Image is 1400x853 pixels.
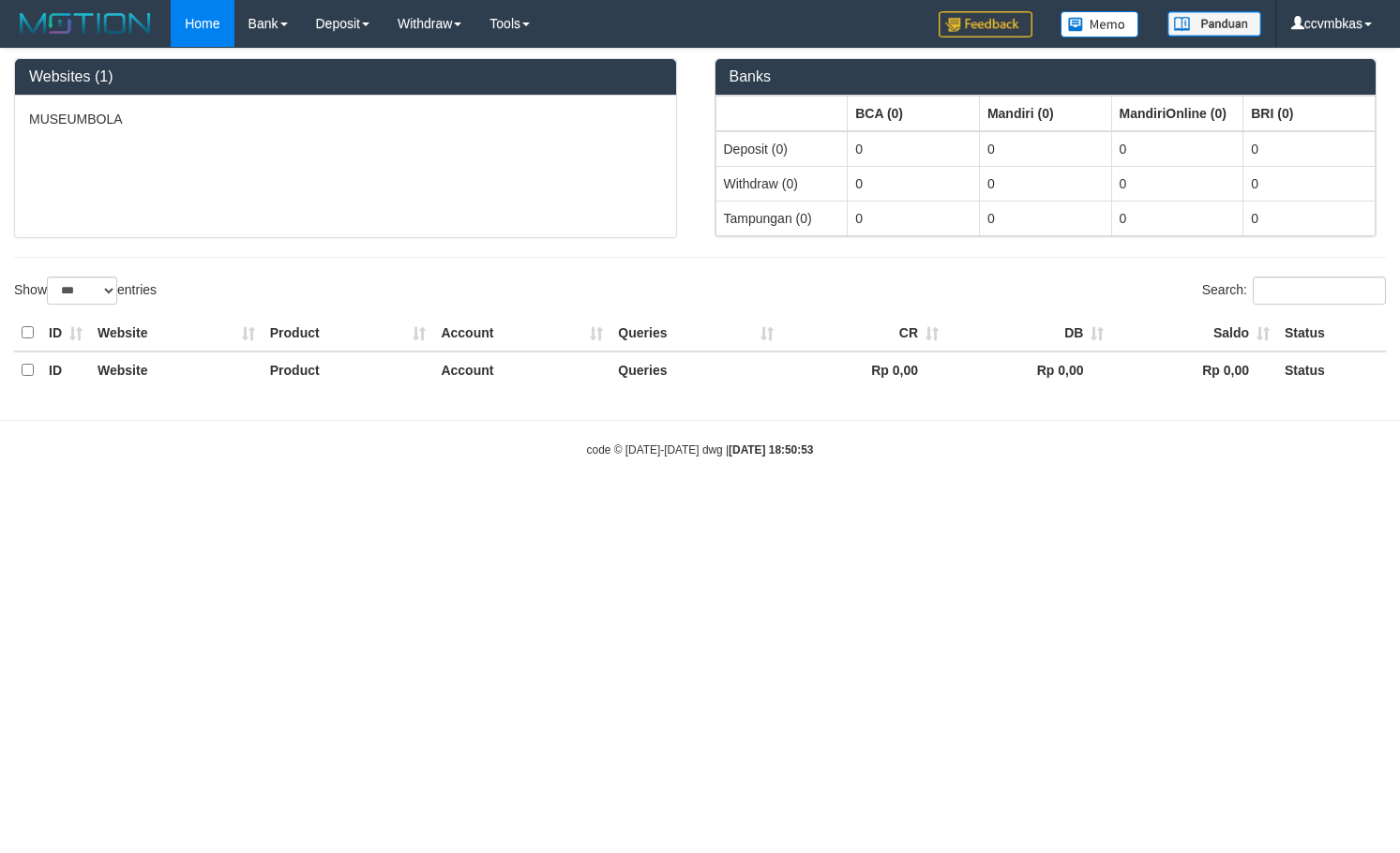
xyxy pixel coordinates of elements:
td: 0 [848,166,980,201]
th: Website [90,352,263,388]
td: 0 [848,201,980,235]
h3: Banks [730,68,1362,85]
th: Rp 0,00 [781,352,946,388]
label: Show entries [14,277,157,305]
th: Group: activate to sort column ascending [979,96,1111,131]
img: Feedback.jpg [939,11,1032,37]
select: Showentries [47,277,117,305]
img: MOTION_logo.png [14,9,157,37]
strong: [DATE] 18:50:53 [729,443,813,456]
th: Website [90,315,263,352]
th: Product [263,352,434,388]
th: DB [946,315,1111,352]
img: Button%20Memo.svg [1061,11,1139,37]
img: panduan.png [1167,11,1261,37]
th: Product [263,315,434,352]
td: 0 [979,166,1111,201]
th: Rp 0,00 [1111,352,1277,388]
td: Tampungan (0) [715,201,848,235]
td: 0 [1111,166,1243,201]
th: Account [433,352,610,388]
td: 0 [1243,201,1376,235]
input: Search: [1253,277,1386,305]
td: 0 [848,131,980,167]
td: Deposit (0) [715,131,848,167]
p: MUSEUMBOLA [29,110,662,128]
th: Account [433,315,610,352]
td: 0 [1111,131,1243,167]
th: Group: activate to sort column ascending [848,96,980,131]
th: Group: activate to sort column ascending [1111,96,1243,131]
td: 0 [979,201,1111,235]
td: 0 [979,131,1111,167]
th: Status [1277,352,1386,388]
small: code © [DATE]-[DATE] dwg | [587,443,814,456]
th: Group: activate to sort column ascending [1243,96,1376,131]
th: CR [781,315,946,352]
td: 0 [1243,131,1376,167]
th: Queries [610,315,780,352]
td: 0 [1111,201,1243,235]
td: 0 [1243,166,1376,201]
th: Saldo [1111,315,1277,352]
th: Status [1277,315,1386,352]
td: Withdraw (0) [715,166,848,201]
label: Search: [1202,277,1386,305]
th: Rp 0,00 [946,352,1111,388]
h3: Websites (1) [29,68,662,85]
th: ID [41,352,90,388]
th: ID [41,315,90,352]
th: Group: activate to sort column ascending [715,96,848,131]
th: Queries [610,352,780,388]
